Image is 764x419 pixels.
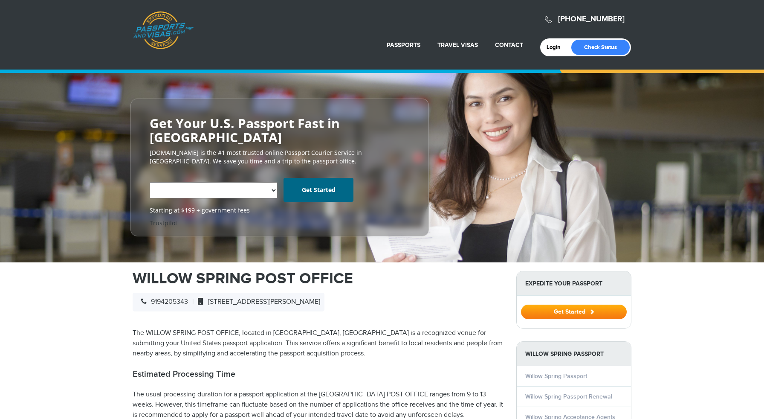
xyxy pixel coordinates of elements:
h2: Estimated Processing Time [133,369,504,379]
a: Contact [495,41,523,49]
a: Login [547,44,567,51]
h2: Get Your U.S. Passport Fast in [GEOGRAPHIC_DATA] [150,116,410,144]
p: The WILLOW SPRING POST OFFICE, located in [GEOGRAPHIC_DATA], [GEOGRAPHIC_DATA] is a recognized ve... [133,328,504,359]
a: Willow Spring Passport [525,372,587,380]
a: Get Started [521,308,627,315]
div: | [133,293,324,311]
p: [DOMAIN_NAME] is the #1 most trusted online Passport Courier Service in [GEOGRAPHIC_DATA]. We sav... [150,148,410,166]
a: Trustpilot [150,219,177,227]
a: Passports [387,41,420,49]
span: Starting at $199 + government fees [150,207,410,215]
a: Passports & [DOMAIN_NAME] [133,11,194,49]
span: [STREET_ADDRESS][PERSON_NAME] [194,298,320,306]
a: Willow Spring Passport Renewal [525,393,612,400]
a: Get Started [284,178,353,202]
span: 9194205343 [137,298,188,306]
a: Check Status [571,40,630,55]
strong: Expedite Your Passport [517,271,631,296]
button: Get Started [521,305,627,319]
a: [PHONE_NUMBER] [558,15,625,24]
a: Travel Visas [437,41,478,49]
strong: Willow Spring Passport [517,342,631,366]
h1: WILLOW SPRING POST OFFICE [133,271,504,286]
